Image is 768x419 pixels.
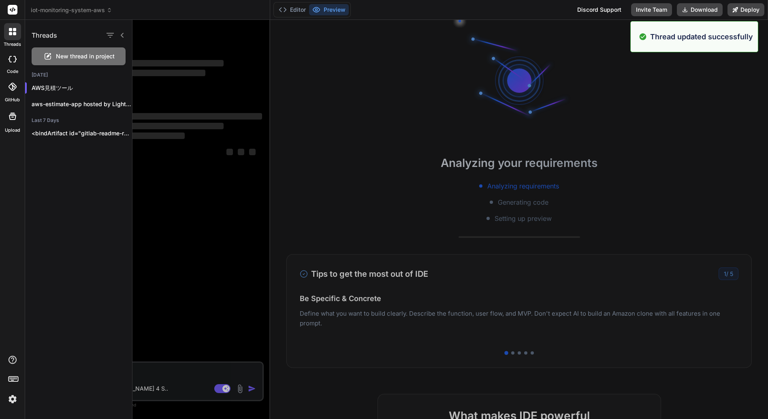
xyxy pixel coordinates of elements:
[32,129,132,137] p: <bindArtifact id="gitlab-readme-redesign" title="GitLab README.md Redesign"> <bindAction type="fi...
[639,31,647,42] img: alert
[6,392,19,406] img: settings
[727,3,764,16] button: Deploy
[572,3,626,16] div: Discord Support
[650,31,753,42] p: Thread updated successfully
[32,30,57,40] h1: Threads
[25,72,132,78] h2: [DATE]
[56,52,115,60] span: New thread in project
[4,41,21,48] label: threads
[32,100,132,108] p: aws-estimate-app hosted by Lightsail
[677,3,723,16] button: Download
[31,6,112,14] span: iot-monitoring-system-aws
[25,117,132,124] h2: Last 7 Days
[631,3,672,16] button: Invite Team
[7,68,18,75] label: code
[309,4,349,15] button: Preview
[5,96,20,103] label: GitHub
[5,127,20,134] label: Upload
[32,84,132,92] p: AWS見積ツール
[275,4,309,15] button: Editor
